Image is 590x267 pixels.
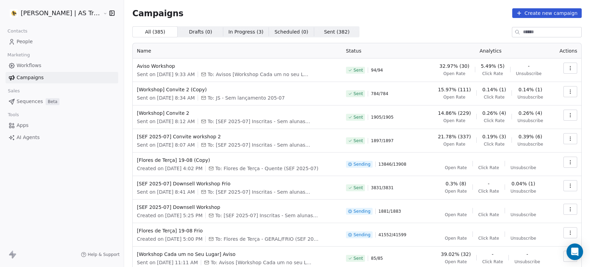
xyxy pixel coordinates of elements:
span: 94 / 94 [371,67,383,73]
span: 1897 / 1897 [371,138,393,144]
span: Click Rate [482,259,503,265]
span: [SEF 2025-07] Convite workshop 2 [137,133,338,140]
span: Unsubscribe [517,118,543,123]
span: In Progress ( 3 ) [228,28,264,36]
span: Open Rate [445,188,467,194]
span: 0.19% (3) [482,133,506,140]
span: 13846 / 13908 [378,162,406,167]
span: Contacts [4,26,30,36]
span: [Flores de Terça] 19-08 (Copy) [137,157,338,164]
a: People [6,36,118,47]
span: Click Rate [478,165,499,171]
span: Open Rate [445,165,467,171]
span: To: Avisos [Workshop Cada um no seu Lugar] INSCRITAS [208,71,311,78]
span: 0.14% (1) [482,86,506,93]
span: Sent [354,91,363,96]
span: Sent [354,185,363,191]
span: Unsubscribe [514,259,540,265]
span: Open Rate [445,212,467,218]
span: Unsubscribe [517,141,543,147]
span: 39.02% (32) [441,251,471,258]
span: Unsubscribe [511,236,536,241]
span: Created on [DATE] 4:02 PM [137,165,203,172]
span: Unsubscribe [517,94,543,100]
span: 0.3% (8) [446,180,466,187]
span: To: Flores de Terça - Quente (SEF 2025-07) [215,165,318,172]
span: Sent ( 382 ) [324,28,349,36]
span: Sent on [DATE] 9:33 AM [137,71,195,78]
span: Sent on [DATE] 8:41 AM [137,188,195,195]
th: Name [133,43,342,58]
span: Tools [5,110,22,120]
span: To: Flores de Terça - GERAL/FRIO (SEF 2025-07) [215,236,319,242]
span: Open Rate [445,236,467,241]
span: Open Rate [443,94,466,100]
th: Status [342,43,428,58]
span: Workflows [17,62,41,69]
span: - [528,63,530,70]
span: To: [SEF 2025-07] Inscritas - Sem alunas do JS FRIO [208,188,311,195]
span: Unsubscribe [516,71,542,76]
span: 21.78% (337) [438,133,471,140]
span: [Flores de Terça] 19-08 Frio [137,227,338,234]
div: Open Intercom Messenger [566,243,583,260]
span: Beta [46,98,59,105]
span: - [492,251,494,258]
a: AI Agents [6,132,118,143]
span: AI Agents [17,134,40,141]
span: 0.26% (4) [482,110,506,117]
span: [Workshop Cada um no Seu Lugar] Aviso [137,251,338,258]
span: 0.14% (1) [518,86,542,93]
span: Drafts ( 0 ) [189,28,212,36]
th: Analytics [428,43,553,58]
span: Aviso Workshop [137,63,338,70]
span: [PERSON_NAME] | AS Treinamentos [21,9,101,18]
span: Click Rate [484,94,505,100]
span: Sent [354,114,363,120]
span: Campaigns [132,8,184,18]
span: Sent [354,67,363,73]
span: Created on [DATE] 5:00 PM [137,236,203,242]
a: Campaigns [6,72,118,83]
span: Marketing [4,50,33,60]
span: Help & Support [88,252,120,257]
span: To: [SEF 2025-07] Inscritas - Sem alunas do JS QUENTE [208,141,311,148]
span: Campaigns [17,74,44,81]
span: 784 / 784 [371,91,388,96]
span: Sequences [17,98,43,105]
span: 1881 / 1883 [378,209,401,214]
span: 0.04% (1) [512,180,535,187]
span: 5.49% (5) [481,63,505,70]
span: Click Rate [484,141,505,147]
span: Scheduled ( 0 ) [274,28,308,36]
span: People [17,38,33,45]
span: [SEF 2025-07] Downsell Workshop Frio [137,180,338,187]
button: Create new campaign [512,8,582,18]
span: To: [SEF 2025-07] Inscritas - Sem alunas do JS QUENTE [215,212,319,219]
span: Sent on [DATE] 11:11 AM [137,259,198,266]
span: Sent on [DATE] 8:07 AM [137,141,195,148]
span: 15.97% (111) [438,86,471,93]
span: Unsubscribe [511,165,536,171]
span: Apps [17,122,29,129]
span: 85 / 85 [371,256,383,261]
a: SequencesBeta [6,96,118,107]
span: Open Rate [445,259,467,265]
th: Actions [553,43,582,58]
span: To: [SEF 2025-07] Inscritas - Sem alunas do JS QUENTE [208,118,311,125]
span: Sending [354,162,371,167]
span: Unsubscribe [511,188,536,194]
span: 32.97% (30) [439,63,469,70]
span: Sent on [DATE] 8:34 AM [137,94,195,101]
span: Open Rate [443,141,466,147]
span: Click Rate [482,71,503,76]
span: 41552 / 41599 [378,232,406,238]
span: - [526,251,528,258]
span: Sent [354,138,363,144]
span: Sending [354,209,371,214]
span: 1905 / 1905 [371,114,393,120]
span: Click Rate [478,188,499,194]
img: Logo%202022%20quad.jpg [10,9,18,17]
a: Workflows [6,60,118,71]
span: Open Rate [443,71,466,76]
